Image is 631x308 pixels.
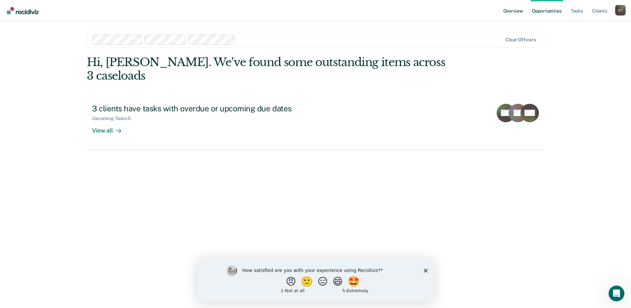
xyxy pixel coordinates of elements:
[87,56,453,83] div: Hi, [PERSON_NAME]. We’ve found some outstanding items across 3 caseloads
[87,98,544,150] a: 3 clients have tasks with overdue or upcoming due datesUpcoming Tasks:5View all
[92,104,324,113] div: 3 clients have tasks with overdue or upcoming due dates
[506,37,536,43] div: Clear officers
[7,7,39,14] img: Recidiviz
[92,121,129,134] div: View all
[609,286,624,301] iframe: Intercom live chat
[197,259,434,301] iframe: Survey by Kim from Recidiviz
[615,5,626,16] div: D T
[615,5,626,16] button: Profile dropdown button
[92,116,136,121] div: Upcoming Tasks : 5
